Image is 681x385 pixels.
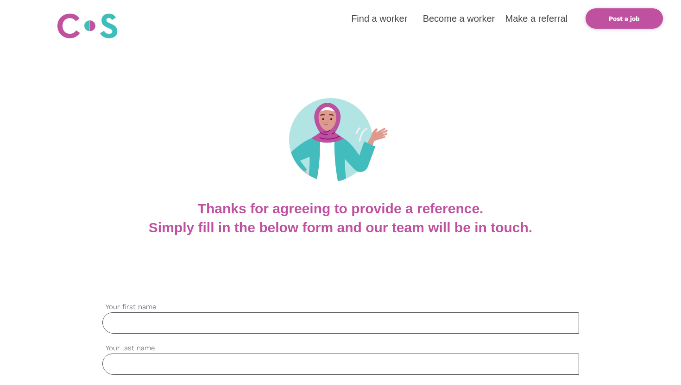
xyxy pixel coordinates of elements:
[586,8,663,29] a: Post a job
[102,343,579,354] label: Your last name
[609,15,640,22] b: Post a job
[198,201,484,216] b: Thanks for agreeing to provide a reference.
[423,13,495,24] a: Become a worker
[102,302,579,312] label: Your first name
[149,220,532,235] b: Simply fill in the below form and our team will be in touch.
[351,13,407,24] a: Find a worker
[505,13,568,24] a: Make a referral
